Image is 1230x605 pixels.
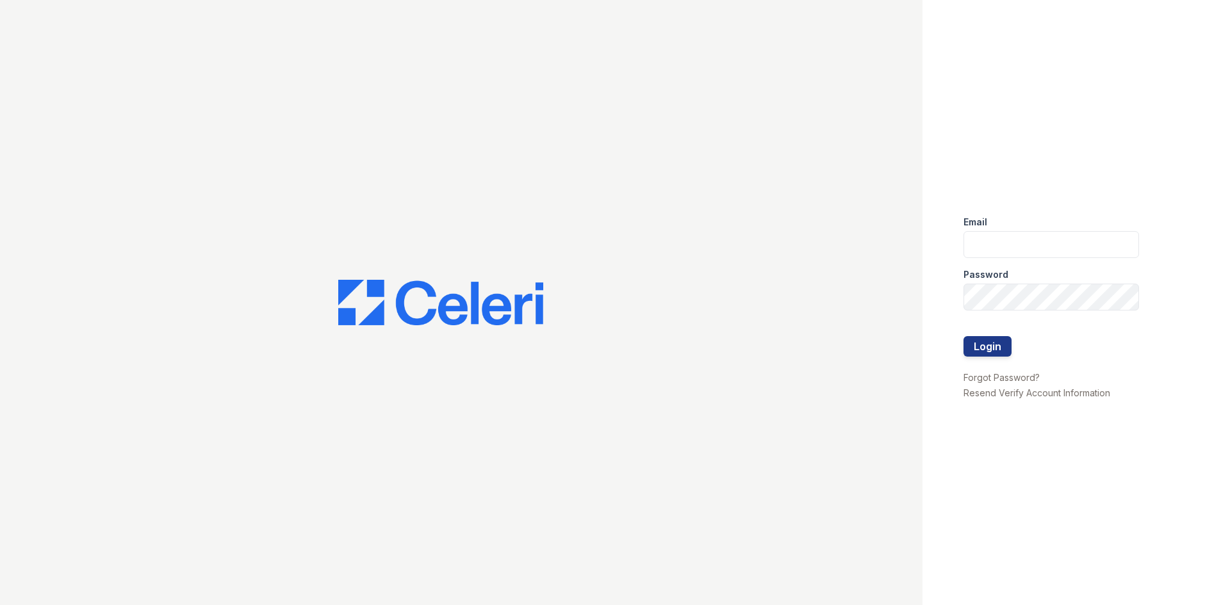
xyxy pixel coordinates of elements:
[963,216,987,229] label: Email
[963,387,1110,398] a: Resend Verify Account Information
[963,372,1040,383] a: Forgot Password?
[963,336,1012,357] button: Login
[963,268,1008,281] label: Password
[338,280,543,326] img: CE_Logo_Blue-a8612792a0a2168367f1c8372b55b34899dd931a85d93a1a3d3e32e68fde9ad4.png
